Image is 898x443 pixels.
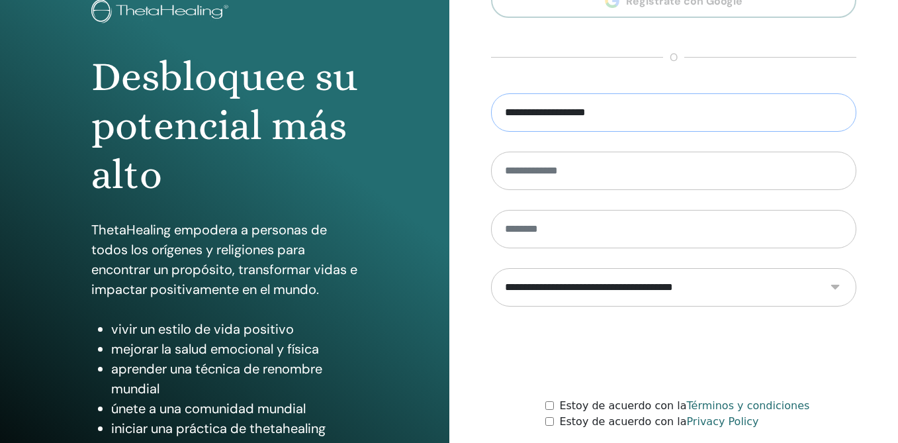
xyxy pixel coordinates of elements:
li: únete a una comunidad mundial [111,399,357,418]
span: o [663,50,684,66]
li: mejorar la salud emocional y física [111,339,357,359]
h1: Desbloquee su potencial más alto [91,52,357,200]
a: Términos y condiciones [687,399,810,412]
li: aprender una técnica de renombre mundial [111,359,357,399]
a: Privacy Policy [687,415,759,428]
li: vivir un estilo de vida positivo [111,319,357,339]
label: Estoy de acuerdo con la [559,414,758,430]
iframe: reCAPTCHA [573,326,774,378]
p: ThetaHealing empodera a personas de todos los orígenes y religiones para encontrar un propósito, ... [91,220,357,299]
label: Estoy de acuerdo con la [559,398,809,414]
li: iniciar una práctica de thetahealing [111,418,357,438]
